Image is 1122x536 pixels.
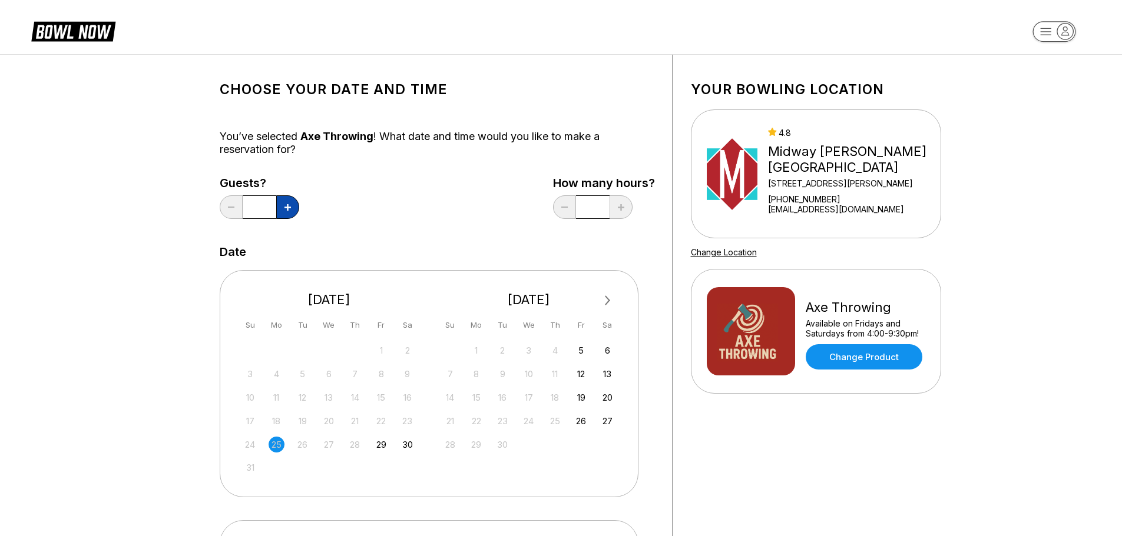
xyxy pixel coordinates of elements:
div: Choose Saturday, August 30th, 2025 [399,437,415,452]
div: Not available Tuesday, August 19th, 2025 [294,413,310,429]
div: Not available Saturday, August 9th, 2025 [399,366,415,382]
div: Not available Friday, August 22nd, 2025 [373,413,389,429]
div: Choose Friday, September 26th, 2025 [573,413,589,429]
div: Su [242,317,258,333]
h1: Your bowling location [691,81,941,98]
div: We [321,317,337,333]
div: Not available Tuesday, August 12th, 2025 [294,389,310,405]
div: Mo [468,317,484,333]
img: Axe Throwing [707,287,795,375]
div: Not available Wednesday, August 20th, 2025 [321,413,337,429]
div: Not available Monday, September 15th, 2025 [468,389,484,405]
div: Mo [269,317,284,333]
div: month 2025-09 [441,341,617,452]
div: Choose Friday, September 12th, 2025 [573,366,589,382]
div: Not available Sunday, August 10th, 2025 [242,389,258,405]
div: Not available Monday, September 8th, 2025 [468,366,484,382]
div: [PHONE_NUMBER] [768,194,935,204]
div: Not available Sunday, September 14th, 2025 [442,389,458,405]
div: Not available Sunday, September 7th, 2025 [442,366,458,382]
div: Midway [PERSON_NAME][GEOGRAPHIC_DATA] [768,144,935,175]
div: Not available Thursday, September 25th, 2025 [547,413,563,429]
div: Sa [600,317,615,333]
div: Not available Tuesday, August 5th, 2025 [294,366,310,382]
div: Available on Fridays and Saturdays from 4:00-9:30pm! [806,318,925,338]
a: Change Location [691,247,757,257]
div: [STREET_ADDRESS][PERSON_NAME] [768,178,935,188]
div: Not available Wednesday, September 3rd, 2025 [521,342,537,358]
div: Choose Saturday, September 27th, 2025 [600,413,615,429]
div: Not available Monday, August 11th, 2025 [269,389,284,405]
div: Not available Sunday, August 31st, 2025 [242,460,258,475]
div: Not available Sunday, August 17th, 2025 [242,413,258,429]
div: Th [347,317,363,333]
div: Not available Thursday, September 4th, 2025 [547,342,563,358]
a: [EMAIL_ADDRESS][DOMAIN_NAME] [768,204,935,214]
div: Not available Wednesday, August 27th, 2025 [321,437,337,452]
div: Choose Friday, September 19th, 2025 [573,389,589,405]
div: Not available Monday, August 4th, 2025 [269,366,284,382]
a: Change Product [806,344,922,369]
div: Not available Sunday, September 21st, 2025 [442,413,458,429]
div: Tu [294,317,310,333]
div: Not available Thursday, August 21st, 2025 [347,413,363,429]
div: Not available Sunday, August 24th, 2025 [242,437,258,452]
div: Not available Sunday, September 28th, 2025 [442,437,458,452]
div: Not available Thursday, August 28th, 2025 [347,437,363,452]
div: Su [442,317,458,333]
label: Date [220,245,246,258]
div: Not available Monday, September 22nd, 2025 [468,413,484,429]
div: Not available Monday, August 18th, 2025 [269,413,284,429]
div: We [521,317,537,333]
div: Not available Monday, August 25th, 2025 [269,437,284,452]
div: Sa [399,317,415,333]
div: Axe Throwing [806,299,925,315]
div: Not available Wednesday, September 10th, 2025 [521,366,537,382]
div: Not available Wednesday, September 24th, 2025 [521,413,537,429]
div: Not available Thursday, September 18th, 2025 [547,389,563,405]
div: Choose Saturday, September 6th, 2025 [600,342,615,358]
div: Not available Saturday, August 23rd, 2025 [399,413,415,429]
div: Not available Friday, August 1st, 2025 [373,342,389,358]
div: Not available Monday, September 29th, 2025 [468,437,484,452]
div: [DATE] [238,292,421,308]
div: Not available Wednesday, August 13th, 2025 [321,389,337,405]
div: 4.8 [768,128,935,138]
div: You’ve selected ! What date and time would you like to make a reservation for? [220,130,655,156]
div: Tu [495,317,511,333]
div: Not available Tuesday, September 30th, 2025 [495,437,511,452]
div: Choose Friday, August 29th, 2025 [373,437,389,452]
div: Not available Saturday, August 16th, 2025 [399,389,415,405]
div: Fr [573,317,589,333]
div: Not available Monday, September 1st, 2025 [468,342,484,358]
div: Not available Thursday, September 11th, 2025 [547,366,563,382]
div: Not available Friday, August 15th, 2025 [373,389,389,405]
div: Not available Wednesday, September 17th, 2025 [521,389,537,405]
div: Not available Thursday, August 7th, 2025 [347,366,363,382]
div: Not available Wednesday, August 6th, 2025 [321,366,337,382]
span: Axe Throwing [300,130,373,142]
div: Th [547,317,563,333]
div: Not available Tuesday, September 2nd, 2025 [495,342,511,358]
div: Choose Saturday, September 20th, 2025 [600,389,615,405]
label: Guests? [220,177,299,189]
img: Midway Bowling - Carlisle [707,130,758,218]
div: Not available Thursday, August 14th, 2025 [347,389,363,405]
h1: Choose your Date and time [220,81,655,98]
div: Not available Tuesday, September 9th, 2025 [495,366,511,382]
div: Choose Friday, September 5th, 2025 [573,342,589,358]
div: Not available Tuesday, September 23rd, 2025 [495,413,511,429]
div: month 2025-08 [241,341,418,476]
button: Next Month [598,291,617,310]
div: Not available Tuesday, September 16th, 2025 [495,389,511,405]
div: [DATE] [438,292,620,308]
div: Choose Saturday, September 13th, 2025 [600,366,615,382]
div: Not available Saturday, August 2nd, 2025 [399,342,415,358]
div: Fr [373,317,389,333]
div: Not available Friday, August 8th, 2025 [373,366,389,382]
label: How many hours? [553,177,655,189]
div: Not available Tuesday, August 26th, 2025 [294,437,310,452]
div: Not available Sunday, August 3rd, 2025 [242,366,258,382]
